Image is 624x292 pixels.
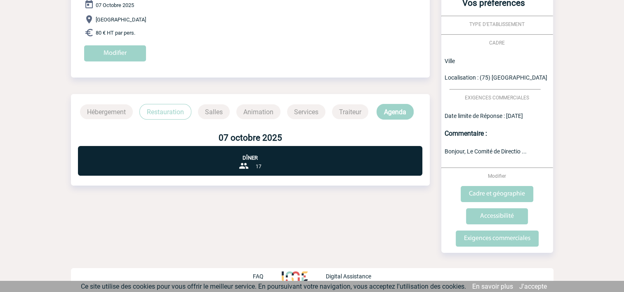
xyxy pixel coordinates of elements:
span: Modifier [488,173,506,179]
span: 80 € HT par pers. [96,30,135,36]
p: Restauration [139,104,191,120]
input: Cadre et géographie [461,186,533,202]
input: Modifier [84,45,146,61]
span: Date limite de Réponse : [DATE] [445,113,523,119]
span: Localisation : (75) [GEOGRAPHIC_DATA] [445,74,547,81]
span: 17 [255,164,261,170]
img: group-24-px-b.png [239,161,249,171]
input: Exigences commerciales [456,231,539,247]
input: Accessibilité [466,208,528,224]
a: J'accepte [519,283,547,290]
span: Ville [445,58,455,64]
p: Digital Assistance [326,273,371,280]
p: Traiteur [332,104,368,119]
p: Animation [236,104,280,119]
span: [GEOGRAPHIC_DATA] [96,16,146,23]
span: TYPE D'ETABLISSEMENT [469,21,525,27]
a: FAQ [253,272,282,280]
span: EXIGENCES COMMERCIALES [465,95,529,101]
span: Ce site utilise des cookies pour vous offrir le meilleur service. En poursuivant votre navigation... [81,283,466,290]
p: Dîner [78,146,422,161]
b: 07 octobre 2025 [219,133,282,143]
b: Commentaire : [445,130,487,137]
p: Agenda [377,104,414,120]
p: Hébergement [80,104,133,119]
a: En savoir plus [472,283,513,290]
span: 07 Octobre 2025 [96,2,134,8]
p: FAQ [253,273,264,280]
p: Salles [198,104,230,119]
span: CADRE [489,40,505,46]
span: Bonjour, Le Comité de Direction sera en réunion toute la journée sur le Campus Sanofi Gentilly ; ... [445,148,527,155]
p: Services [287,104,325,119]
img: http://www.idealmeetingsevents.fr/ [282,271,307,281]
